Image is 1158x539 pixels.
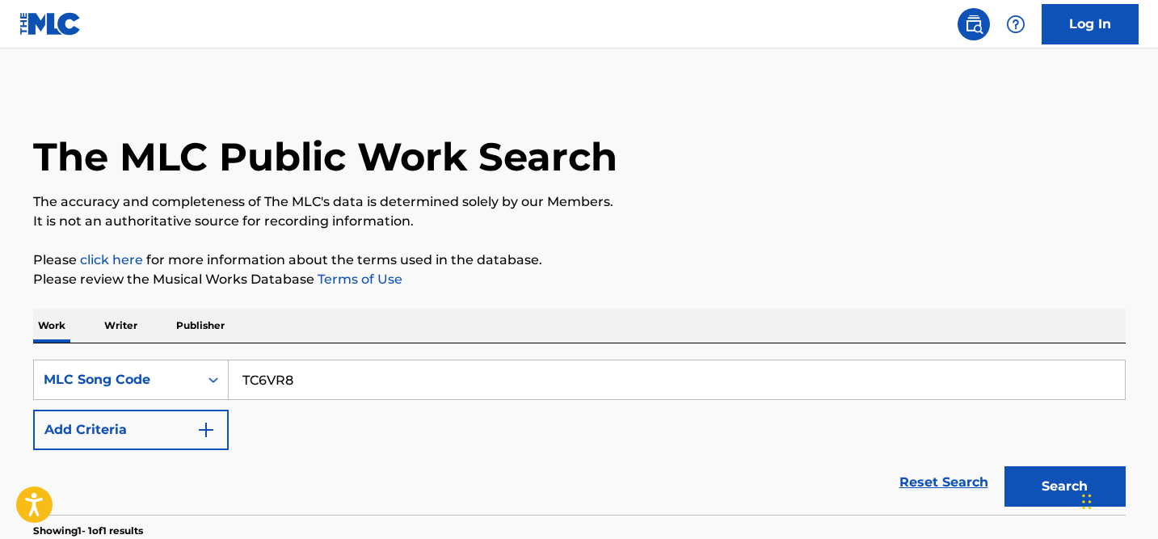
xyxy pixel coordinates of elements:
iframe: Chat Widget [1077,461,1158,539]
h1: The MLC Public Work Search [33,133,617,181]
button: Add Criteria [33,410,229,450]
p: Writer [99,309,142,343]
p: Work [33,309,70,343]
img: 9d2ae6d4665cec9f34b9.svg [196,420,216,440]
div: Drag [1082,478,1092,526]
form: Search Form [33,360,1126,515]
div: Help [1000,8,1032,40]
p: Publisher [171,309,229,343]
p: Please for more information about the terms used in the database. [33,251,1126,270]
a: Terms of Use [314,272,402,287]
img: search [964,15,983,34]
div: MLC Song Code [44,370,189,390]
a: Public Search [958,8,990,40]
p: The accuracy and completeness of The MLC's data is determined solely by our Members. [33,192,1126,212]
p: Showing 1 - 1 of 1 results [33,524,143,538]
button: Search [1004,466,1126,507]
a: Log In [1042,4,1139,44]
img: help [1006,15,1025,34]
p: It is not an authoritative source for recording information. [33,212,1126,231]
a: Reset Search [891,465,996,500]
a: click here [80,252,143,267]
img: MLC Logo [19,12,82,36]
p: Please review the Musical Works Database [33,270,1126,289]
